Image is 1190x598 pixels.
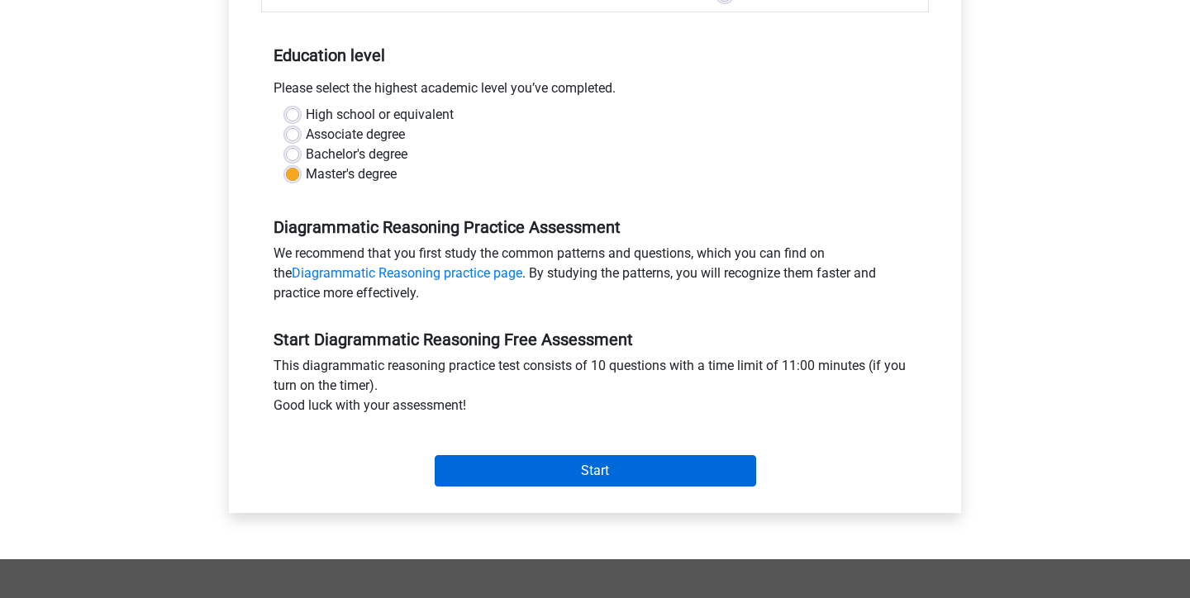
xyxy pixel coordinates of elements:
[274,39,916,72] h5: Education level
[274,330,916,349] h5: Start Diagrammatic Reasoning Free Assessment
[261,78,929,105] div: Please select the highest academic level you’ve completed.
[306,145,407,164] label: Bachelor's degree
[274,217,916,237] h5: Diagrammatic Reasoning Practice Assessment
[306,125,405,145] label: Associate degree
[292,265,522,281] a: Diagrammatic Reasoning practice page
[261,244,929,310] div: We recommend that you first study the common patterns and questions, which you can find on the . ...
[435,455,756,486] input: Start
[306,164,397,184] label: Master's degree
[306,105,454,125] label: High school or equivalent
[261,356,929,422] div: This diagrammatic reasoning practice test consists of 10 questions with a time limit of 11:00 min...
